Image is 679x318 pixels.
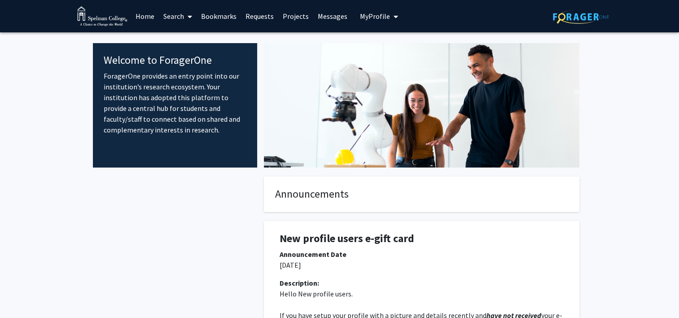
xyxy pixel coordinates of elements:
[104,71,247,135] p: ForagerOne provides an entry point into our institution’s research ecosystem. Your institution ha...
[159,0,197,32] a: Search
[360,12,390,21] span: My Profile
[280,278,564,288] div: Description:
[131,0,159,32] a: Home
[275,188,568,201] h4: Announcements
[313,0,352,32] a: Messages
[104,54,247,67] h4: Welcome to ForagerOne
[278,0,313,32] a: Projects
[197,0,241,32] a: Bookmarks
[77,6,128,26] img: Spelman College Logo
[280,249,564,260] div: Announcement Date
[280,232,564,245] h1: New profile users e-gift card
[553,10,609,24] img: ForagerOne Logo
[280,260,564,270] p: [DATE]
[241,0,278,32] a: Requests
[264,43,579,168] img: Cover Image
[280,288,564,299] p: Hello New profile users.
[7,278,38,311] iframe: Chat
